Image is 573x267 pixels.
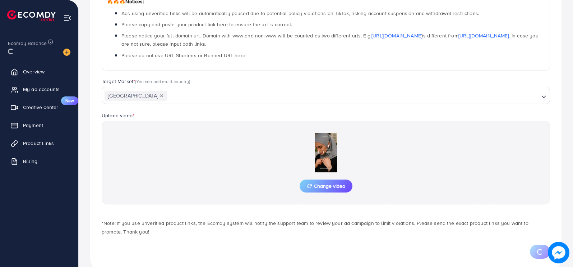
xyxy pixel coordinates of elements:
[121,52,246,59] span: Please do not use URL Shortens or Banned URL here!
[63,14,71,22] img: menu
[61,96,78,105] span: New
[8,40,47,47] span: Ecomdy Balance
[23,122,43,129] span: Payment
[121,10,479,17] span: Ads using unverified links will be automatically paused due to potential policy violations on Tik...
[5,82,73,96] a: My ad accounts
[5,136,73,150] a: Product Links
[23,140,54,147] span: Product Links
[300,180,352,193] button: Change video
[105,91,167,101] span: [GEOGRAPHIC_DATA]
[63,49,70,56] img: image
[135,78,190,85] span: (You can add multi-country)
[102,87,550,104] div: Search for option
[548,242,569,263] img: image
[5,64,73,79] a: Overview
[290,133,362,172] img: Preview Image
[121,21,292,28] span: Please copy and paste your product link here to ensure the url is correct.
[5,100,73,114] a: Creative centerNew
[371,32,422,39] a: [URL][DOMAIN_NAME]
[458,32,509,39] a: [URL][DOMAIN_NAME]
[102,78,190,85] label: Target Market
[23,68,45,75] span: Overview
[5,154,73,168] a: Billing
[102,219,550,236] p: *Note: If you use unverified product links, the Ecomdy system will notify the support team to rev...
[7,10,56,21] img: logo
[160,94,163,98] button: Deselect United Arab Emirates
[5,118,73,132] a: Payment
[167,90,539,101] input: Search for option
[23,104,58,111] span: Creative center
[23,86,60,93] span: My ad accounts
[121,32,539,47] span: Please notice your full domain url. Domain with www and non-www will be counted as two different ...
[23,158,37,165] span: Billing
[102,112,134,119] label: Upload video
[307,184,345,189] span: Change video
